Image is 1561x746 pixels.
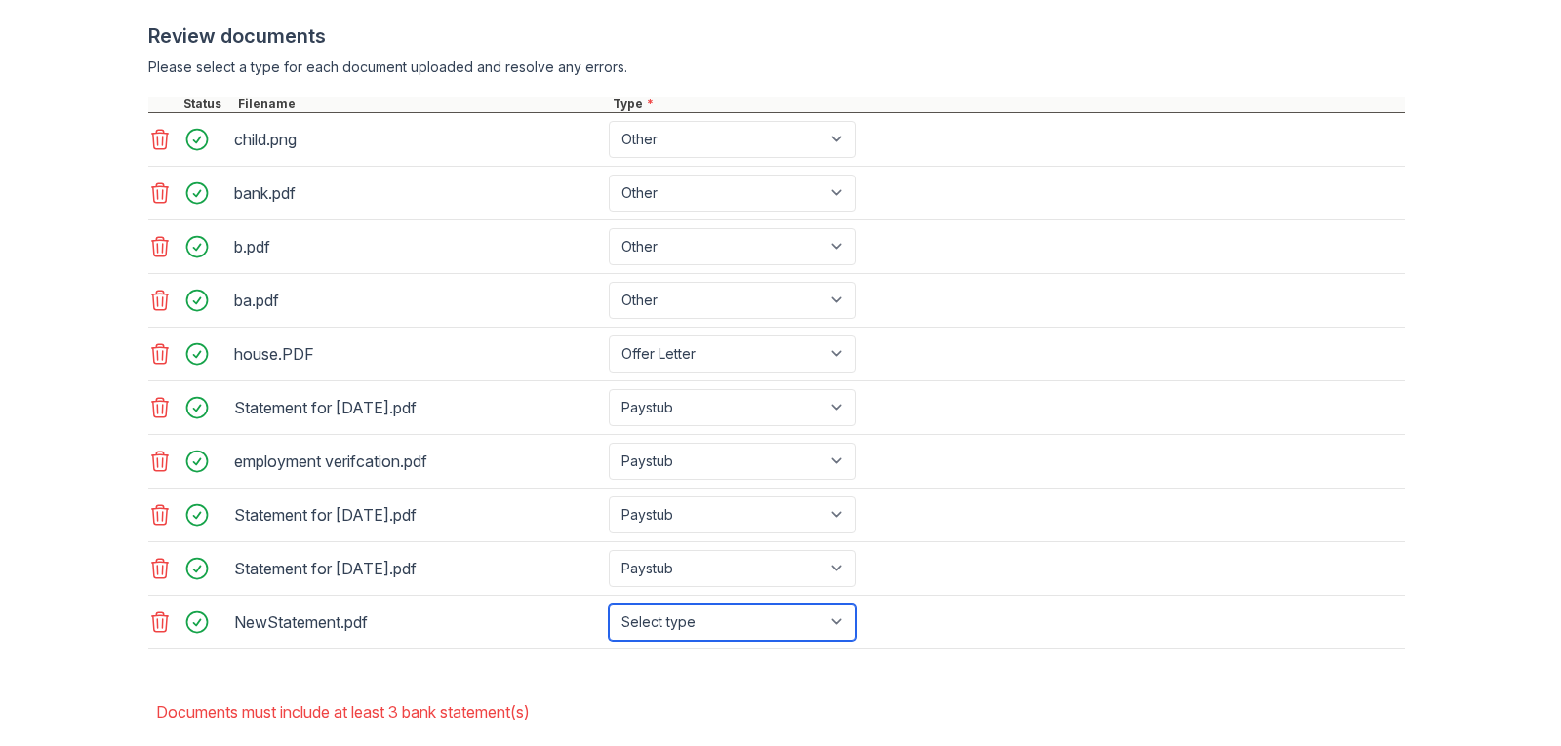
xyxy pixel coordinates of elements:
[234,338,601,370] div: house.PDF
[234,285,601,316] div: ba.pdf
[156,692,1405,731] li: Documents must include at least 3 bank statement(s)
[234,553,601,584] div: Statement for [DATE].pdf
[234,231,601,262] div: b.pdf
[234,392,601,423] div: Statement for [DATE].pdf
[609,97,1405,112] div: Type
[148,58,1405,77] div: Please select a type for each document uploaded and resolve any errors.
[234,177,601,209] div: bank.pdf
[180,97,234,112] div: Status
[234,499,601,530] div: Statement for [DATE].pdf
[148,22,1405,50] div: Review documents
[234,607,601,638] div: NewStatement.pdf
[234,446,601,477] div: employment verifcation.pdf
[234,124,601,155] div: child.png
[234,97,609,112] div: Filename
